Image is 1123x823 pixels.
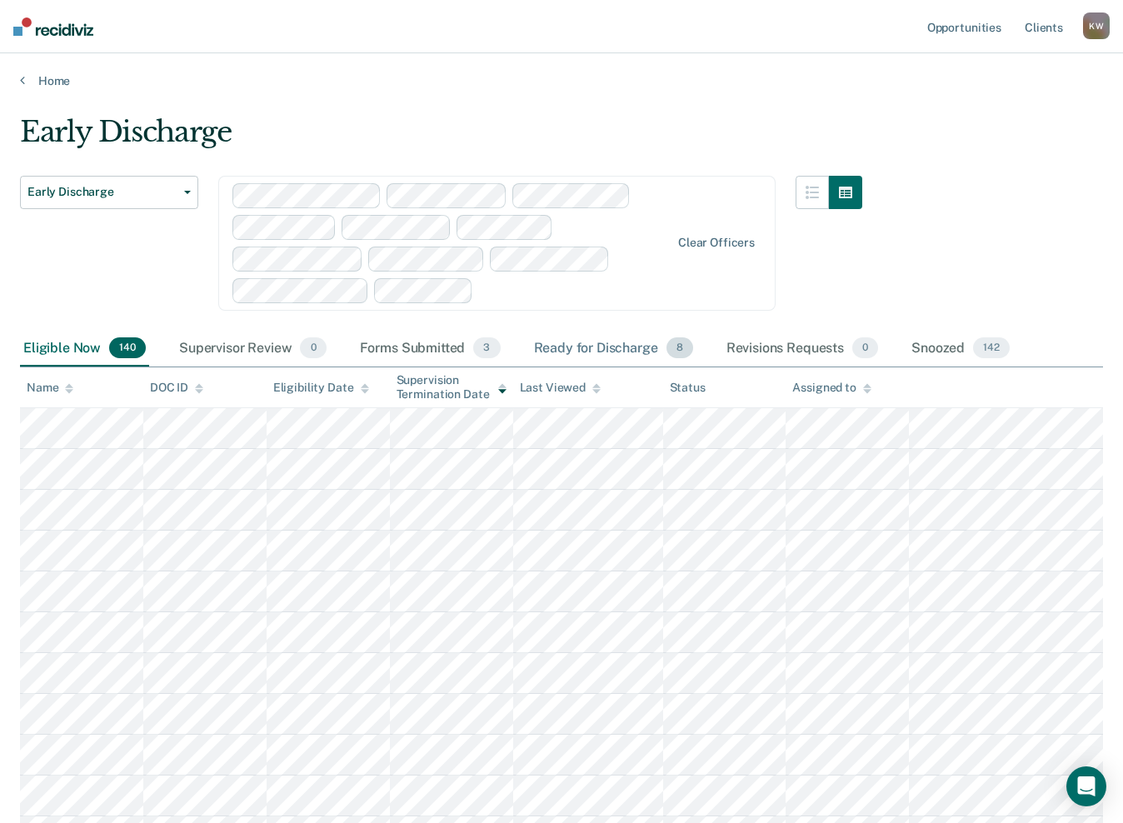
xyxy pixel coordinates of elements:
[357,331,504,367] div: Forms Submitted3
[109,337,146,359] span: 140
[27,381,73,395] div: Name
[176,331,330,367] div: Supervisor Review0
[531,331,696,367] div: Ready for Discharge8
[397,373,507,402] div: Supervision Termination Date
[1083,12,1110,39] button: KW
[273,381,369,395] div: Eligibility Date
[1066,766,1106,806] div: Open Intercom Messenger
[20,176,198,209] button: Early Discharge
[678,236,755,250] div: Clear officers
[13,17,93,36] img: Recidiviz
[908,331,1013,367] div: Snoozed142
[150,381,203,395] div: DOC ID
[1083,12,1110,39] div: K W
[20,73,1103,88] a: Home
[973,337,1010,359] span: 142
[20,115,862,162] div: Early Discharge
[300,337,326,359] span: 0
[670,381,706,395] div: Status
[20,331,149,367] div: Eligible Now140
[473,337,500,359] span: 3
[792,381,871,395] div: Assigned to
[520,381,601,395] div: Last Viewed
[27,185,177,199] span: Early Discharge
[723,331,881,367] div: Revisions Requests0
[666,337,693,359] span: 8
[852,337,878,359] span: 0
